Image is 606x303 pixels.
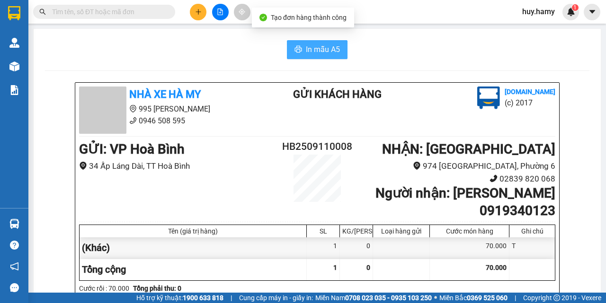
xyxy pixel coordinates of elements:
strong: 1900 633 818 [183,294,223,302]
span: 0 [366,264,370,271]
img: warehouse-icon [9,61,19,71]
b: [DOMAIN_NAME] [505,88,555,95]
div: Cước rồi : 70.000 [79,283,129,294]
img: logo.jpg [477,87,500,109]
div: KG/[PERSON_NAME] [342,227,370,235]
img: warehouse-icon [9,38,19,48]
span: | [515,293,516,303]
span: printer [294,45,302,54]
div: SL [309,227,337,235]
div: Ghi chú [512,227,553,235]
span: ⚪️ [434,296,437,300]
span: environment [129,105,137,113]
b: Tổng phải thu: 0 [133,285,181,292]
span: Hỗ trợ kỹ thuật: [136,293,223,303]
img: warehouse-icon [9,219,19,229]
span: | [231,293,232,303]
span: 1 [573,4,577,11]
span: Tổng cộng [82,264,126,275]
span: notification [10,262,19,271]
b: Người nhận : [PERSON_NAME] 0919340123 [375,185,555,218]
sup: 1 [572,4,579,11]
div: Loại hàng gửi [375,227,427,235]
li: 0946 508 595 [79,115,255,127]
div: 70.000 [430,237,509,259]
span: Tạo đơn hàng thành công [271,14,347,21]
span: search [39,9,46,15]
li: 995 [PERSON_NAME] [79,103,255,115]
button: file-add [212,4,229,20]
span: 1 [333,264,337,271]
h2: HB2509110008 [277,139,357,155]
input: Tìm tên, số ĐT hoặc mã đơn [52,7,164,17]
button: printerIn mẫu A5 [287,40,348,59]
span: In mẫu A5 [306,43,340,55]
img: logo-vxr [8,6,20,20]
b: NHẬN : [GEOGRAPHIC_DATA] [382,141,555,157]
div: Tên (giá trị hàng) [82,227,304,235]
img: solution-icon [9,85,19,95]
strong: 0369 525 060 [467,294,508,302]
span: environment [413,162,421,170]
button: plus [190,4,206,20]
span: aim [239,9,245,15]
span: plus [195,9,202,15]
span: message [10,283,19,292]
span: 70.000 [486,264,507,271]
li: 974 [GEOGRAPHIC_DATA], Phường 6 [357,160,555,173]
div: 1 [307,237,340,259]
b: Gửi khách hàng [293,88,382,100]
div: Cước món hàng [432,227,507,235]
li: (c) 2017 [505,97,555,109]
span: phone [129,117,137,124]
div: T [509,237,555,259]
div: 0 [340,237,373,259]
span: file-add [217,9,223,15]
span: huy.hamy [515,6,562,17]
span: phone [490,174,498,182]
span: check-circle [259,14,267,21]
span: environment [79,162,87,170]
img: icon-new-feature [567,8,575,16]
span: caret-down [588,8,597,16]
span: Cung cấp máy in - giấy in: [239,293,313,303]
span: copyright [553,294,560,301]
div: (Khác) [80,237,307,259]
b: Nhà Xe Hà My [129,88,201,100]
button: aim [234,4,250,20]
b: GỬI : VP Hoà Bình [79,141,185,157]
strong: 0708 023 035 - 0935 103 250 [345,294,432,302]
span: Miền Bắc [439,293,508,303]
span: question-circle [10,241,19,250]
button: caret-down [584,4,600,20]
li: 34 Ấp Láng Dài, TT Hoà Bình [79,160,277,173]
li: 02839 820 068 [357,173,555,185]
span: Miền Nam [315,293,432,303]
